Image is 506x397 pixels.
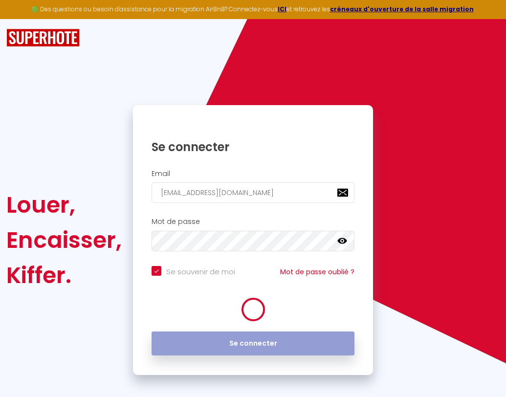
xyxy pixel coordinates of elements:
div: Encaisser, [6,222,122,258]
h2: Mot de passe [152,218,354,226]
img: SuperHote logo [6,29,80,47]
button: Se connecter [152,331,354,356]
input: Ton Email [152,182,354,203]
a: créneaux d'ouverture de la salle migration [330,5,474,13]
h1: Se connecter [152,139,354,154]
button: Ouvrir le widget de chat LiveChat [8,4,37,33]
a: ICI [278,5,286,13]
div: Louer, [6,187,122,222]
div: Kiffer. [6,258,122,293]
a: Mot de passe oublié ? [280,267,354,277]
h2: Email [152,170,354,178]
